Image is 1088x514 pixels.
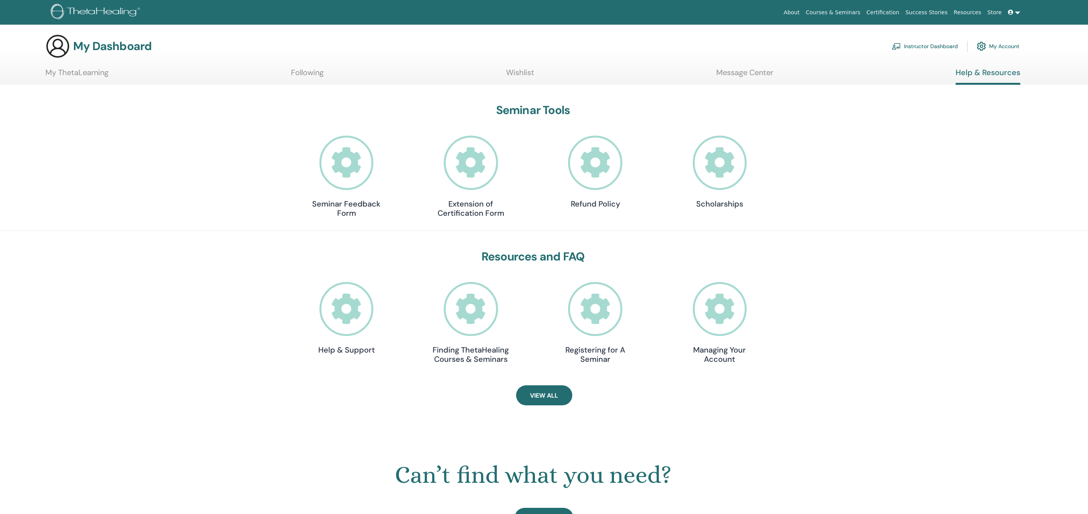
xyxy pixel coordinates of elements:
a: Instructor Dashboard [892,38,958,55]
h4: Refund Policy [557,199,634,208]
a: Finding ThetaHealing Courses & Seminars [432,282,509,364]
a: Resources [951,5,984,20]
a: View All [516,385,572,405]
span: View All [530,391,558,400]
h4: Extension of Certification Form [432,199,509,218]
a: Seminar Feedback Form [308,136,385,218]
a: Extension of Certification Form [432,136,509,218]
img: chalkboard-teacher.svg [892,43,901,50]
h4: Finding ThetaHealing Courses & Seminars [432,345,509,364]
a: Store [984,5,1005,20]
a: Registering for A Seminar [557,282,634,364]
a: About [780,5,802,20]
a: Courses & Seminars [803,5,864,20]
a: Help & Resources [956,68,1020,85]
a: Message Center [716,68,773,83]
a: Scholarships [681,136,758,208]
h3: My Dashboard [73,39,152,53]
a: Wishlist [506,68,534,83]
h1: Can’t find what you need? [33,461,1033,489]
a: Managing Your Account [681,282,758,364]
h3: Seminar Tools [308,103,758,117]
h4: Seminar Feedback Form [308,199,385,218]
h4: Registering for A Seminar [557,345,634,364]
a: My Account [977,38,1019,55]
h3: Resources and FAQ [308,250,758,264]
h4: Scholarships [681,199,758,208]
a: My ThetaLearning [45,68,109,83]
img: logo.png [51,4,143,21]
a: Following [291,68,324,83]
h4: Managing Your Account [681,345,758,364]
a: Help & Support [308,282,385,355]
a: Certification [863,5,902,20]
a: Success Stories [902,5,951,20]
img: generic-user-icon.jpg [45,34,70,59]
a: Refund Policy [557,136,634,208]
h4: Help & Support [308,345,385,354]
img: cog.svg [977,40,986,53]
